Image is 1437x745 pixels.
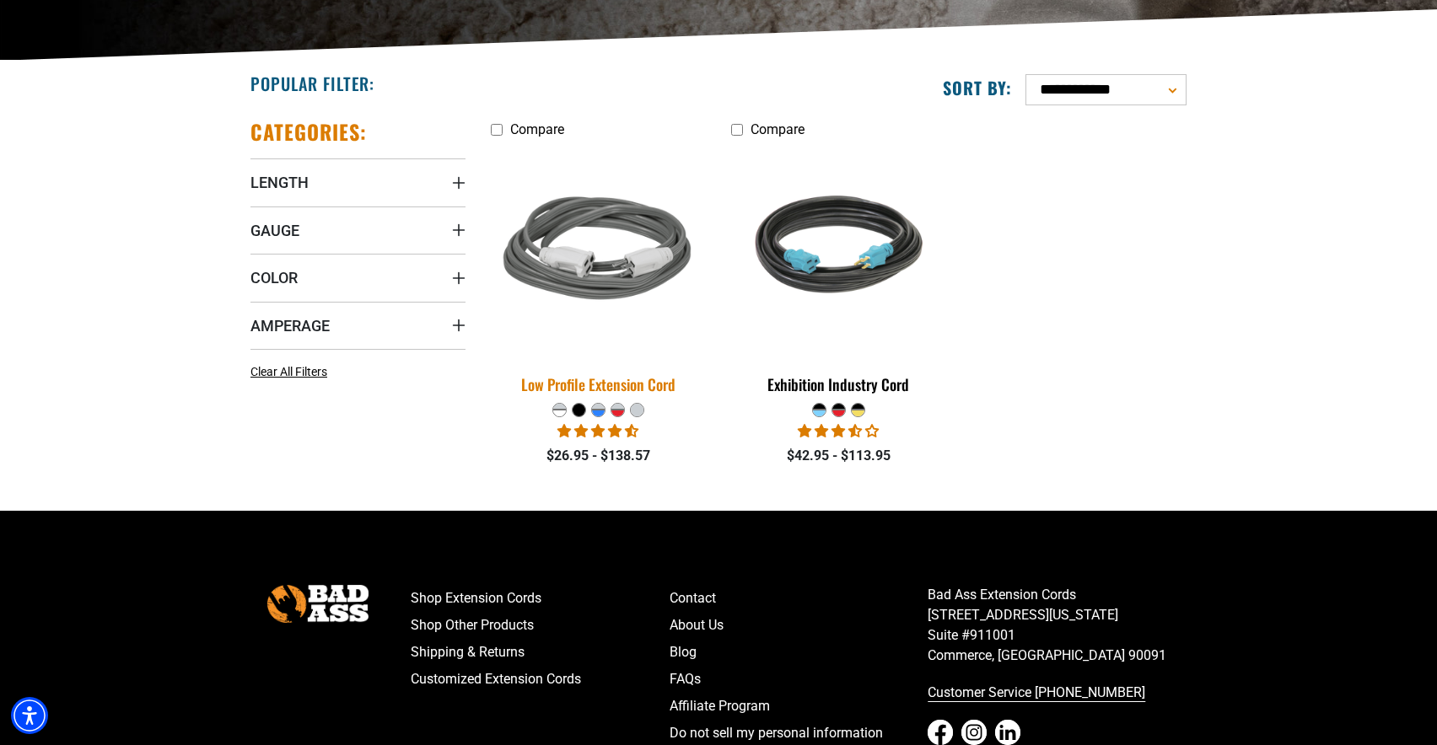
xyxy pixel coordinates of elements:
summary: Color [250,254,466,301]
span: Amperage [250,316,330,335]
img: Bad Ass Extension Cords [267,585,369,623]
a: Instagram - open in a new tab [961,720,987,745]
div: Exhibition Industry Cord [731,377,946,392]
span: 4.50 stars [557,423,638,439]
summary: Length [250,158,466,206]
a: Shipping & Returns [411,639,670,666]
h2: Categories: [250,119,367,145]
a: Customized Extension Cords [411,666,670,693]
div: $42.95 - $113.95 [731,446,946,466]
a: Clear All Filters [250,363,334,381]
a: Facebook - open in a new tab [928,720,953,745]
a: Shop Other Products [411,612,670,639]
span: Gauge [250,221,299,240]
div: Low Profile Extension Cord [491,377,706,392]
a: FAQs [670,666,928,693]
div: $26.95 - $138.57 [491,446,706,466]
a: LinkedIn - open in a new tab [995,720,1020,745]
img: grey & white [481,143,717,359]
a: black teal Exhibition Industry Cord [731,146,946,402]
span: Compare [510,121,564,137]
a: Contact [670,585,928,612]
h2: Popular Filter: [250,72,374,94]
span: Clear All Filters [250,365,327,378]
a: grey & white Low Profile Extension Cord [491,146,706,402]
a: About Us [670,612,928,639]
div: Accessibility Menu [11,697,48,734]
img: black teal [732,154,945,348]
summary: Amperage [250,302,466,349]
label: Sort by: [943,77,1012,99]
span: 3.67 stars [798,423,879,439]
span: Compare [751,121,805,137]
span: Length [250,173,309,192]
a: Affiliate Program [670,693,928,720]
a: call 833-674-1699 [928,679,1187,706]
a: Shop Extension Cords [411,585,670,612]
a: Blog [670,639,928,666]
summary: Gauge [250,206,466,254]
p: Bad Ass Extension Cords [STREET_ADDRESS][US_STATE] Suite #911001 Commerce, [GEOGRAPHIC_DATA] 90091 [928,585,1187,666]
span: Color [250,268,298,287]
